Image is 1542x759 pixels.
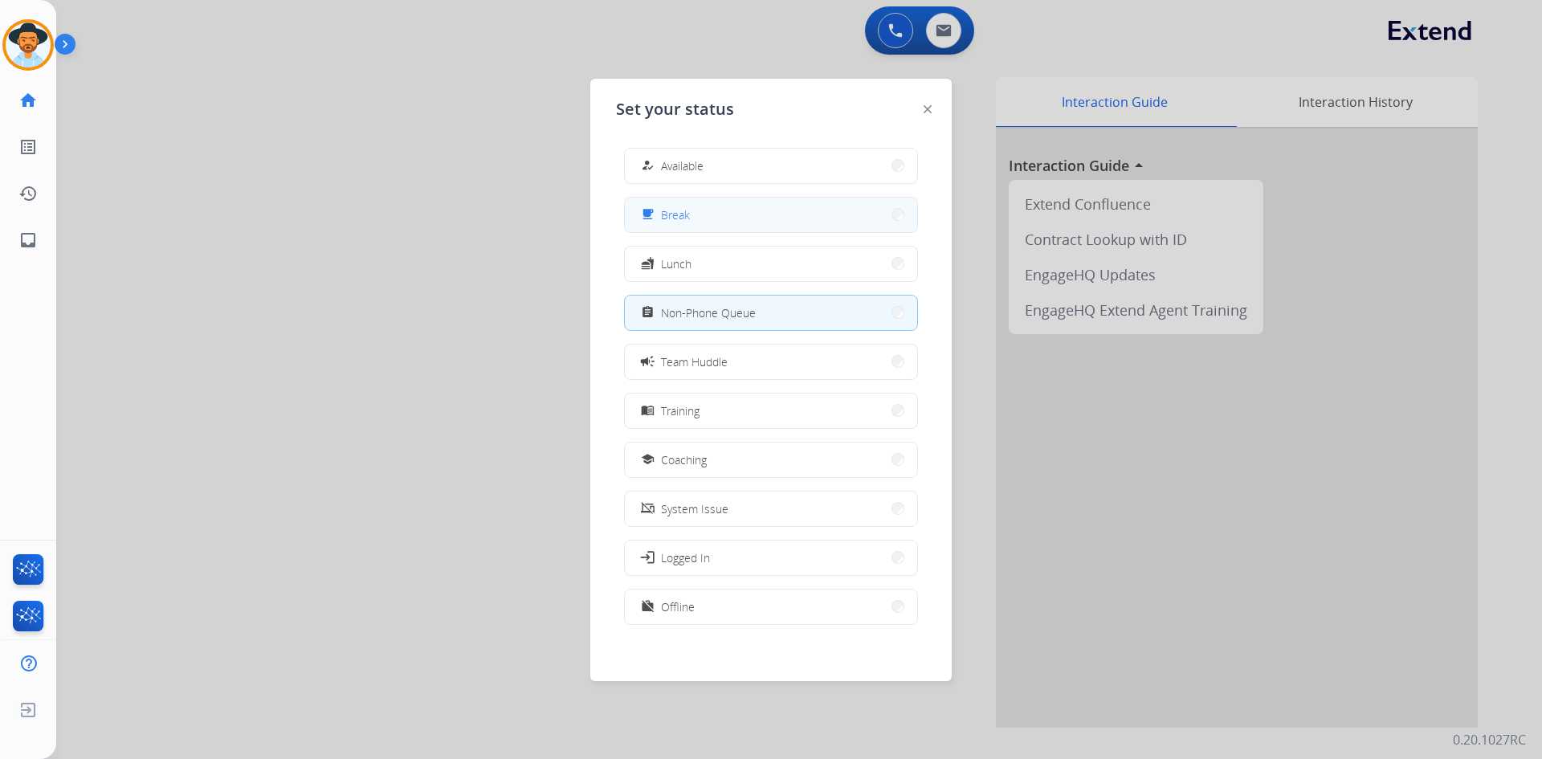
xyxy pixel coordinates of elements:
[625,149,917,183] button: Available
[616,98,734,120] span: Set your status
[625,590,917,624] button: Offline
[6,22,51,67] img: avatar
[661,402,700,419] span: Training
[661,206,690,223] span: Break
[641,502,655,516] mat-icon: phonelink_off
[625,541,917,575] button: Logged In
[625,296,917,330] button: Non-Phone Queue
[641,404,655,418] mat-icon: menu_book
[641,600,655,614] mat-icon: work_off
[661,157,704,174] span: Available
[661,500,728,517] span: System Issue
[625,443,917,477] button: Coaching
[641,306,655,320] mat-icon: assignment
[18,91,38,110] mat-icon: home
[18,137,38,157] mat-icon: list_alt
[639,353,655,369] mat-icon: campaign
[18,184,38,203] mat-icon: history
[625,394,917,428] button: Training
[18,231,38,250] mat-icon: inbox
[625,345,917,379] button: Team Huddle
[661,451,707,468] span: Coaching
[1453,730,1526,749] p: 0.20.1027RC
[625,247,917,281] button: Lunch
[641,453,655,467] mat-icon: school
[661,353,728,370] span: Team Huddle
[625,198,917,232] button: Break
[661,549,710,566] span: Logged In
[661,598,695,615] span: Offline
[625,492,917,526] button: System Issue
[639,549,655,565] mat-icon: login
[641,159,655,173] mat-icon: how_to_reg
[661,304,756,321] span: Non-Phone Queue
[641,257,655,271] mat-icon: fastfood
[924,105,932,113] img: close-button
[661,255,691,272] span: Lunch
[641,208,655,222] mat-icon: free_breakfast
